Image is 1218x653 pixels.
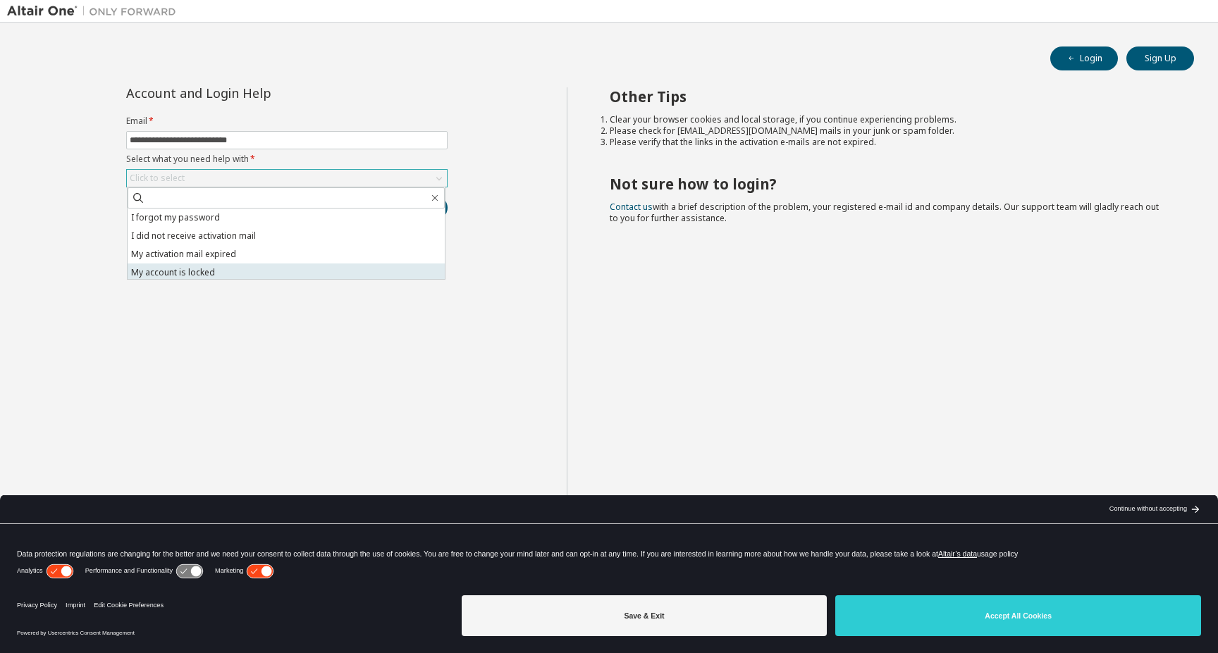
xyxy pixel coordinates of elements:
[128,209,445,227] li: I forgot my password
[127,170,447,187] div: Click to select
[126,154,448,165] label: Select what you need help with
[126,116,448,127] label: Email
[610,137,1169,148] li: Please verify that the links in the activation e-mails are not expired.
[126,87,383,99] div: Account and Login Help
[610,125,1169,137] li: Please check for [EMAIL_ADDRESS][DOMAIN_NAME] mails in your junk or spam folder.
[610,201,1159,224] span: with a brief description of the problem, your registered e-mail id and company details. Our suppo...
[610,114,1169,125] li: Clear your browser cookies and local storage, if you continue experiencing problems.
[610,175,1169,193] h2: Not sure how to login?
[610,87,1169,106] h2: Other Tips
[1050,46,1118,70] button: Login
[610,201,653,213] a: Contact us
[1126,46,1194,70] button: Sign Up
[130,173,185,184] div: Click to select
[7,4,183,18] img: Altair One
